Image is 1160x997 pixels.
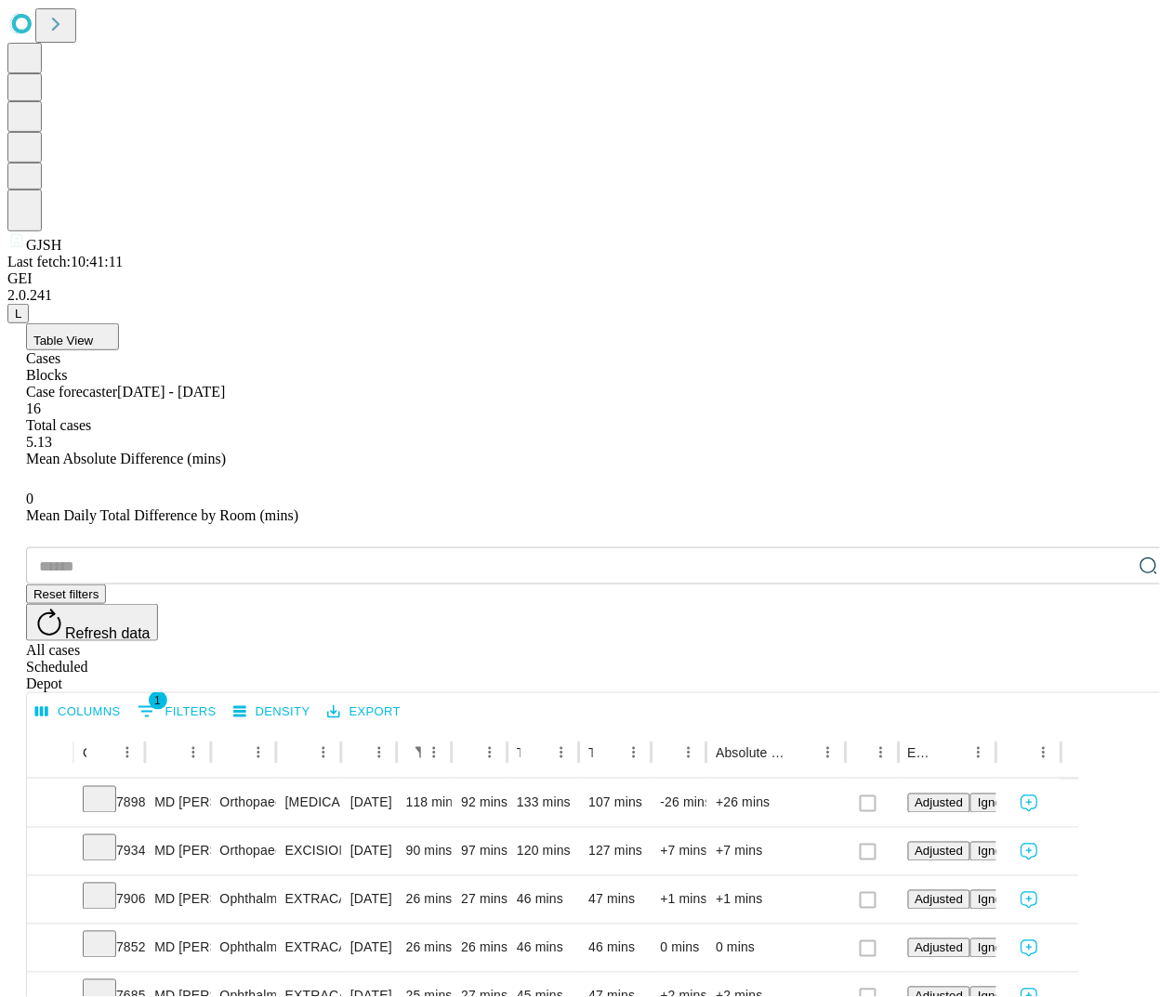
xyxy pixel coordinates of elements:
button: Menu [676,740,702,766]
button: Menu [477,740,503,766]
button: Export [323,698,405,727]
span: Last fetch: 10:41:11 [7,254,123,269]
button: Show filters [408,740,434,766]
button: Density [229,698,315,727]
div: 26 mins [406,925,443,972]
div: -26 mins [661,780,698,827]
div: +26 mins [716,780,837,827]
div: 7898291 [83,780,136,827]
div: [DATE] [350,780,388,827]
button: Ignored [970,842,1027,861]
div: MD [PERSON_NAME] [PERSON_NAME] [154,828,201,875]
button: Menu [868,740,894,766]
div: 90 mins [406,828,443,875]
div: EXTRACAPSULAR CATARACT REMOVAL WITH [MEDICAL_DATA] [285,876,332,924]
span: 5.13 [26,434,52,450]
button: Menu [180,740,206,766]
div: 46 mins [517,876,570,924]
span: Table View [33,334,93,348]
button: Menu [966,740,992,766]
button: Expand [36,885,64,917]
div: +1 mins [716,876,837,924]
span: Mean Daily Total Difference by Room (mins) [26,507,298,523]
button: Sort [940,740,966,766]
div: 47 mins [588,876,641,924]
button: Adjusted [908,938,971,958]
div: 7906888 [83,876,136,924]
button: Menu [815,740,841,766]
div: 133 mins [517,780,570,827]
div: Total Scheduled Duration [517,745,521,760]
span: [DATE] - [DATE] [117,384,225,400]
div: 27 mins [461,876,498,924]
div: MD [PERSON_NAME] [154,876,201,924]
span: Mean Absolute Difference (mins) [26,451,226,466]
button: Select columns [31,698,125,727]
button: Expand [36,836,64,869]
button: L [7,304,29,323]
div: 97 mins [461,828,498,875]
button: Menu [421,740,447,766]
span: Adjusted [916,941,964,955]
div: 118 mins [406,780,443,827]
span: Adjusted [916,893,964,907]
div: 7934984 [83,828,136,875]
div: [DATE] [350,828,388,875]
button: Table View [26,323,119,350]
div: 0 mins [661,925,698,972]
div: 7852085 [83,925,136,972]
button: Menu [548,740,574,766]
span: 1 [149,691,167,710]
span: Ignored [978,893,1020,907]
button: Menu [114,740,140,766]
button: Expand [36,788,64,820]
div: EXTRACAPSULAR CATARACT REMOVAL WITH [MEDICAL_DATA] [285,925,332,972]
div: EXCISION [MEDICAL_DATA] WRIST [285,828,332,875]
div: GEI [7,270,1153,287]
span: Reset filters [33,587,99,601]
button: Adjusted [908,890,971,910]
div: 107 mins [588,780,641,827]
span: Total cases [26,417,91,433]
span: Refresh data [65,625,151,641]
button: Ignored [970,890,1027,910]
span: GJSH [26,237,61,253]
button: Ignored [970,938,1027,958]
div: 46 mins [588,925,641,972]
div: Ophthalmology [220,925,267,972]
div: [MEDICAL_DATA] MEDIAL AND LATERAL MENISCECTOMY [285,780,332,827]
div: Case Epic Id [83,745,86,760]
span: Adjusted [916,845,964,859]
button: Sort [595,740,621,766]
div: MD [PERSON_NAME] [154,925,201,972]
button: Show filters [133,697,221,727]
div: Total Predicted Duration [588,745,592,760]
span: L [15,307,21,321]
button: Sort [789,740,815,766]
div: Orthopaedics [220,780,267,827]
button: Sort [88,740,114,766]
div: Ophthalmology [220,876,267,924]
button: Sort [463,740,489,766]
button: Reset filters [26,584,106,604]
div: +7 mins [716,828,837,875]
span: 16 [26,400,41,416]
button: Expand [36,933,64,965]
button: Sort [850,740,876,766]
div: 0 mins [716,925,837,972]
div: 127 mins [588,828,641,875]
button: Sort [222,740,248,766]
span: Ignored [978,941,1020,955]
button: Sort [522,740,548,766]
div: MD [PERSON_NAME] [PERSON_NAME] [154,780,201,827]
button: Ignored [970,794,1027,813]
button: Adjusted [908,842,971,861]
div: 2.0.241 [7,287,1153,304]
button: Sort [663,740,689,766]
span: 0 [26,491,33,506]
div: +1 mins [661,876,698,924]
button: Sort [156,740,182,766]
div: Orthopaedics [220,828,267,875]
span: Ignored [978,796,1020,810]
button: Refresh data [26,604,158,641]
